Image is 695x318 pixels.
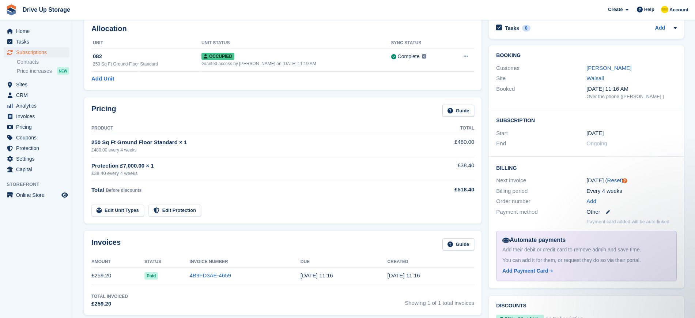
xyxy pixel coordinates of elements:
[586,197,596,206] a: Add
[4,37,69,47] a: menu
[91,138,416,147] div: 250 Sq Ft Ground Floor Standard × 1
[502,257,671,264] div: You can add it for them, or request they do so via their portal.
[7,181,73,188] span: Storefront
[16,47,60,57] span: Subscriptions
[16,143,60,153] span: Protection
[20,4,73,16] a: Drive Up Storage
[144,272,158,280] span: Paid
[4,164,69,175] a: menu
[4,101,69,111] a: menu
[4,122,69,132] a: menu
[16,122,60,132] span: Pricing
[405,293,474,308] span: Showing 1 of 1 total invoices
[622,177,628,184] div: Tooltip anchor
[91,187,104,193] span: Total
[16,111,60,121] span: Invoices
[502,246,671,254] div: Add their debit or credit card to remove admin and save time.
[522,25,530,31] div: 0
[301,272,333,278] time: 2025-09-18 10:16:19 UTC
[91,75,114,83] a: Add Unit
[16,132,60,143] span: Coupons
[148,205,201,217] a: Edit Protection
[16,79,60,90] span: Sites
[586,75,604,81] a: Walsall
[16,101,60,111] span: Analytics
[4,154,69,164] a: menu
[91,256,144,268] th: Amount
[496,129,586,138] div: Start
[17,67,69,75] a: Price increases NEW
[60,191,69,199] a: Preview store
[201,53,234,60] span: Occupied
[496,116,677,124] h2: Subscription
[4,132,69,143] a: menu
[17,59,69,66] a: Contracts
[608,6,623,13] span: Create
[93,52,201,61] div: 082
[505,25,519,31] h2: Tasks
[496,187,586,195] div: Billing period
[16,190,60,200] span: Online Store
[93,61,201,67] div: 250 Sq Ft Ground Floor Standard
[496,176,586,185] div: Next invoice
[496,197,586,206] div: Order number
[201,60,391,67] div: Granted access by [PERSON_NAME] on [DATE] 11:19 AM
[655,24,665,33] a: Add
[388,272,420,278] time: 2025-09-17 10:16:20 UTC
[442,105,475,117] a: Guide
[91,300,128,308] div: £259.20
[4,111,69,121] a: menu
[91,37,201,49] th: Unit
[4,26,69,36] a: menu
[586,208,677,216] div: Other
[301,256,388,268] th: Due
[496,164,677,171] h2: Billing
[4,90,69,100] a: menu
[496,139,586,148] div: End
[391,37,449,49] th: Sync Status
[496,64,586,72] div: Customer
[502,236,671,244] div: Automate payments
[422,54,426,59] img: icon-info-grey-7440780725fd019a000dd9b08b2336e03edf1995a4989e88bcd33f0948082b44.svg
[4,79,69,90] a: menu
[416,186,474,194] div: £518.40
[502,267,668,275] a: Add Payment Card
[201,37,391,49] th: Unit Status
[6,4,17,15] img: stora-icon-8386f47178a22dfd0bd8f6a31ec36ba5ce8667c1dd55bd0f319d3a0aa187defe.svg
[16,164,60,175] span: Capital
[144,256,190,268] th: Status
[190,272,231,278] a: 4B9FD3AE-4659
[496,53,677,59] h2: Booking
[91,268,144,284] td: £259.20
[607,177,622,183] a: Reset
[91,162,416,170] div: Protection £7,000.00 × 1
[398,53,420,60] div: Complete
[91,170,416,177] div: £38.40 every 4 weeks
[190,256,301,268] th: Invoice Number
[16,154,60,164] span: Settings
[586,176,677,185] div: [DATE] ( )
[16,37,60,47] span: Tasks
[16,90,60,100] span: CRM
[586,85,677,93] div: [DATE] 11:16 AM
[496,74,586,83] div: Site
[388,256,475,268] th: Created
[661,6,668,13] img: Crispin Vitoria
[91,123,416,134] th: Product
[4,47,69,57] a: menu
[586,140,607,146] span: Ongoing
[57,67,69,75] div: NEW
[91,293,128,300] div: Total Invoiced
[91,238,121,250] h2: Invoices
[416,134,474,157] td: £480.00
[496,85,586,100] div: Booked
[16,26,60,36] span: Home
[586,218,669,225] p: Payment card added will be auto-linked
[669,6,688,14] span: Account
[106,188,141,193] span: Before discounts
[644,6,654,13] span: Help
[442,238,475,250] a: Guide
[91,147,416,153] div: £480.00 every 4 weeks
[586,65,631,71] a: [PERSON_NAME]
[416,123,474,134] th: Total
